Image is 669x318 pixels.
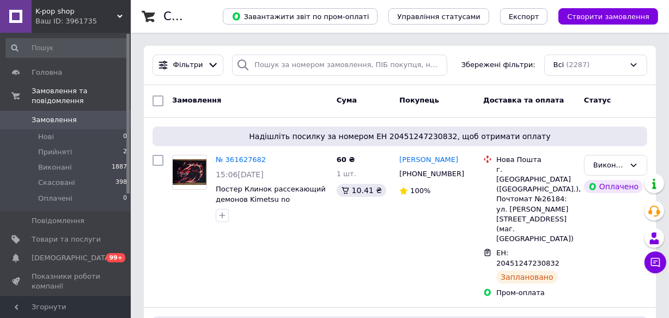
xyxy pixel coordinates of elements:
span: Надішліть посилку за номером ЕН 20451247230832, щоб отримати оплату [157,131,643,142]
span: 99+ [106,253,125,262]
span: Замовлення та повідомлення [32,86,131,106]
span: Товари та послуги [32,235,101,244]
span: Виконані [38,163,72,172]
a: Фото товару [172,155,207,190]
input: Пошук [5,38,128,58]
span: Головна [32,68,62,77]
a: Постер Клинок рассекающий демонов Kimetsu no [PERSON_NAME] який знищує демонів 18165 [216,185,326,224]
a: [PERSON_NAME] [399,155,458,165]
div: Виконано [593,160,625,171]
span: Показники роботи компанії [32,272,101,291]
span: K-pop shop [35,7,117,16]
span: Фільтри [173,60,203,70]
span: Доставка та оплата [483,96,564,104]
span: Замовлення [172,96,221,104]
div: Нова Пошта [496,155,575,165]
span: 1 шт. [337,170,356,178]
span: 100% [410,187,430,195]
h1: Список замовлень [163,10,274,23]
span: Повідомлення [32,216,84,226]
span: 398 [115,178,127,188]
span: Оплачені [38,194,72,203]
span: Експорт [509,13,539,21]
span: Cума [337,96,357,104]
span: 1887 [112,163,127,172]
span: Збережені фільтри: [461,60,536,70]
span: 15:06[DATE] [216,170,264,179]
span: Нові [38,132,54,142]
a: № 361627682 [216,155,266,164]
button: Експорт [500,8,548,25]
span: Створити замовлення [567,13,649,21]
span: ЕН: 20451247230832 [496,249,559,267]
div: г. [GEOGRAPHIC_DATA] ([GEOGRAPHIC_DATA].), Почтомат №26184: ул. [PERSON_NAME][STREET_ADDRESS] (ма... [496,165,575,244]
span: Прийняті [38,147,72,157]
div: [PHONE_NUMBER] [397,167,466,181]
button: Управління статусами [388,8,489,25]
input: Пошук за номером замовлення, ПІБ покупця, номером телефону, Email, номером накладної [232,55,447,76]
span: Управління статусами [397,13,481,21]
span: Замовлення [32,115,77,125]
span: 0 [123,132,127,142]
span: Всі [554,60,564,70]
span: 60 ₴ [337,155,355,164]
button: Завантажити звіт по пром-оплаті [223,8,378,25]
button: Створити замовлення [558,8,658,25]
div: 10.41 ₴ [337,184,386,197]
div: Заплановано [496,271,558,284]
span: 0 [123,194,127,203]
span: [DEMOGRAPHIC_DATA] [32,253,112,263]
div: Оплачено [584,180,643,193]
span: Скасовані [38,178,75,188]
span: (2287) [566,61,589,69]
img: Фото товару [173,159,206,185]
span: Статус [584,96,611,104]
span: 2 [123,147,127,157]
div: Пром-оплата [496,288,575,298]
a: Створити замовлення [548,12,658,20]
span: Покупець [399,96,439,104]
div: Ваш ID: 3961735 [35,16,131,26]
button: Чат з покупцем [644,251,666,273]
span: Завантажити звіт по пром-оплаті [232,11,369,21]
